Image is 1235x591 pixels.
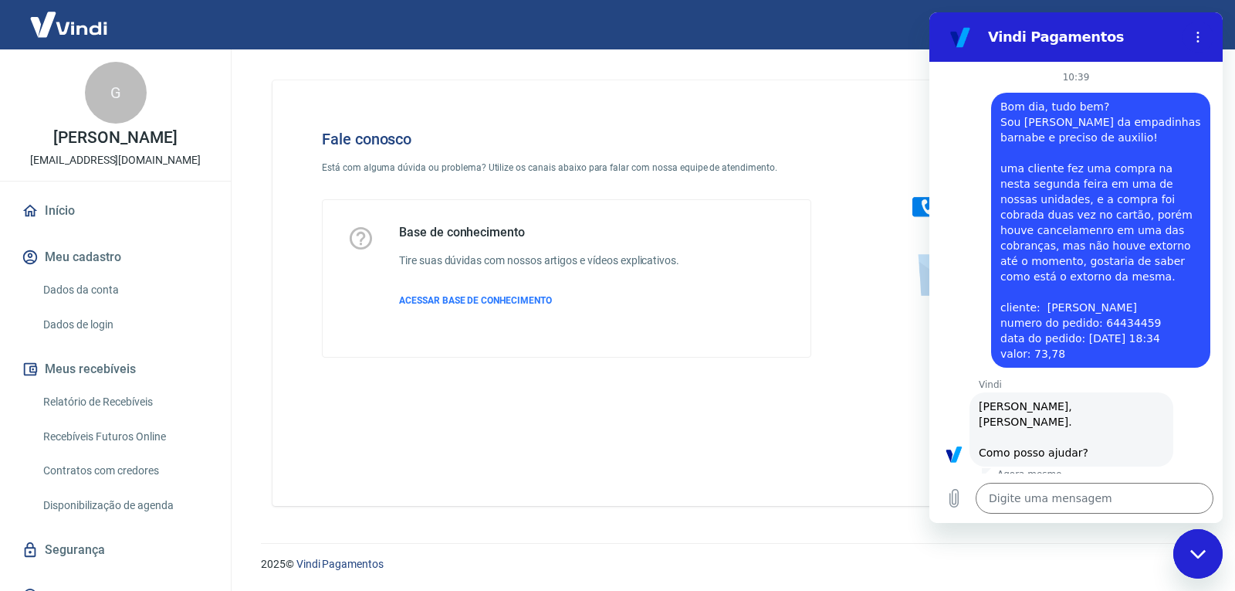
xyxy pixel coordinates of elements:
a: Dados da conta [37,274,212,306]
img: Vindi [19,1,119,48]
a: Início [19,194,212,228]
button: Meus recebíveis [19,352,212,386]
p: 2025 © [261,556,1198,572]
iframe: Janela de mensagens [929,12,1223,523]
a: Disponibilização de agenda [37,490,212,521]
a: Contratos com credores [37,455,212,487]
a: Vindi Pagamentos [296,558,384,570]
a: ACESSAR BASE DE CONHECIMENTO [399,294,679,307]
p: Está com alguma dúvida ou problema? Utilize os canais abaixo para falar com nossa equipe de atend... [322,161,811,175]
p: [PERSON_NAME] [53,130,177,146]
img: Fale conosco [881,105,1116,311]
a: Recebíveis Futuros Online [37,421,212,453]
button: Sair [1161,11,1216,39]
h6: Tire suas dúvidas com nossos artigos e vídeos explicativos. [399,253,679,269]
a: Segurança [19,533,212,567]
a: Relatório de Recebíveis [37,386,212,418]
a: Dados de login [37,309,212,341]
h5: Base de conhecimento [399,225,679,240]
h4: Fale conosco [322,130,811,148]
div: G [85,62,147,124]
span: ACESSAR BASE DE CONHECIMENTO [399,295,552,306]
iframe: Botão para abrir a janela de mensagens, conversa em andamento [1173,529,1223,579]
p: [EMAIL_ADDRESS][DOMAIN_NAME] [30,152,201,168]
button: Meu cadastro [19,240,212,274]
